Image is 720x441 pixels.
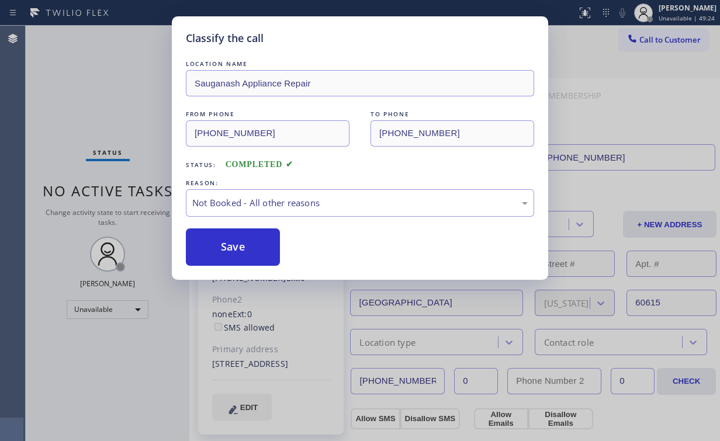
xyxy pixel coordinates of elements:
[186,228,280,266] button: Save
[186,108,349,120] div: FROM PHONE
[186,58,534,70] div: LOCATION NAME
[186,120,349,147] input: From phone
[371,108,534,120] div: TO PHONE
[192,196,528,210] div: Not Booked - All other reasons
[186,30,264,46] h5: Classify the call
[186,177,534,189] div: REASON:
[226,160,293,169] span: COMPLETED
[371,120,534,147] input: To phone
[186,161,216,169] span: Status:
